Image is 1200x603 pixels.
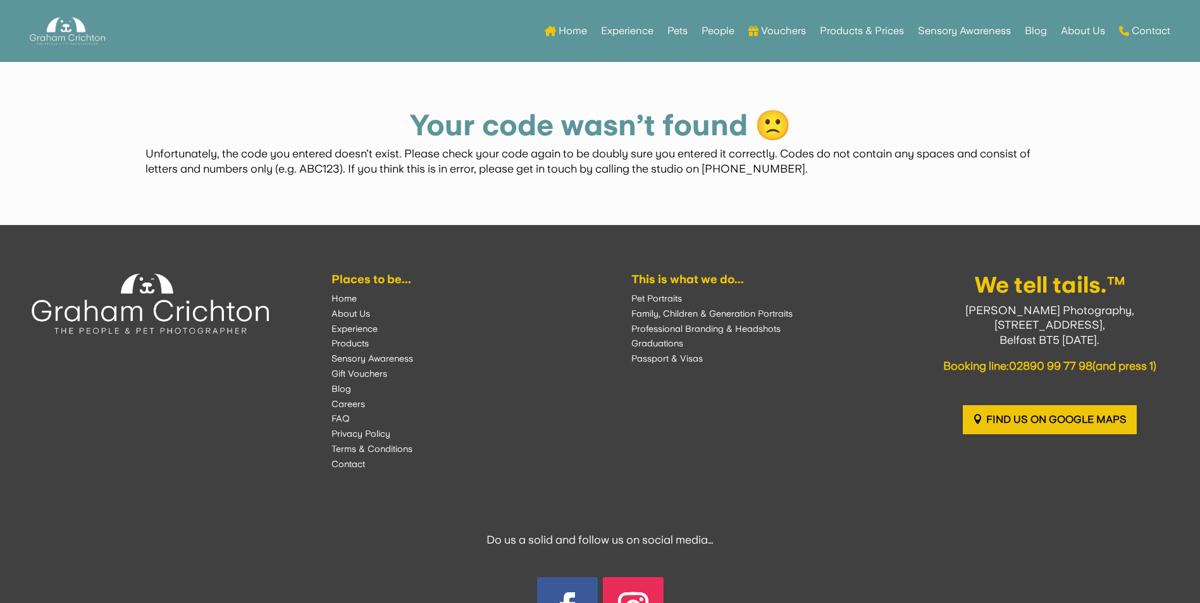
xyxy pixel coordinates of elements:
[331,353,413,363] a: Sensory Awareness
[702,6,734,56] a: People
[331,293,357,303] a: Home
[1119,6,1170,56] a: Contact
[331,429,390,439] a: Privacy Policy
[931,274,1168,303] h3: We tell tails.™
[32,274,269,334] img: Experience the Experience
[331,384,351,394] a: Blog
[601,6,653,56] a: Experience
[145,111,1055,146] h1: Your code wasn’t found 🙁
[331,459,365,469] a: Contact
[331,324,378,334] a: Experience
[1025,6,1047,56] a: Blog
[999,333,1099,346] span: Belfast BT5 [DATE].
[918,6,1011,56] a: Sensory Awareness
[667,6,688,56] a: Pets
[545,6,587,56] a: Home
[331,368,387,379] a: Gift Vouchers
[331,399,365,409] a: Careers
[631,293,682,303] a: Pet Portraits
[145,146,1055,176] p: Unfortunately, the code you entered doesn’t exist. Please check your code again to be doubly sure...
[631,308,793,319] a: Family, Children & Generation Portraits
[1009,359,1092,372] a: 02890 99 77 98
[631,274,869,291] h6: This is what we do...
[331,444,412,454] a: Terms & Conditions
[331,308,370,319] a: About Us
[331,413,350,423] a: FAQ
[631,338,683,348] a: Graduations
[748,6,806,56] a: Vouchers
[631,324,781,334] a: Professional Branding & Headshots
[486,533,714,546] span: Do us a solid and follow us on social media…
[331,274,569,291] h6: Places to be...
[1061,6,1105,56] a: About Us
[963,405,1137,435] a: Find us on Google Maps
[631,353,703,363] a: Passport & Visas
[30,14,104,49] img: Graham Crichton Photography Logo
[820,6,904,56] a: Products & Prices
[331,338,369,348] a: Products
[943,359,1156,372] span: Booking line: (and press 1)
[965,303,1134,317] span: [PERSON_NAME] Photography,
[994,318,1105,331] span: [STREET_ADDRESS],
